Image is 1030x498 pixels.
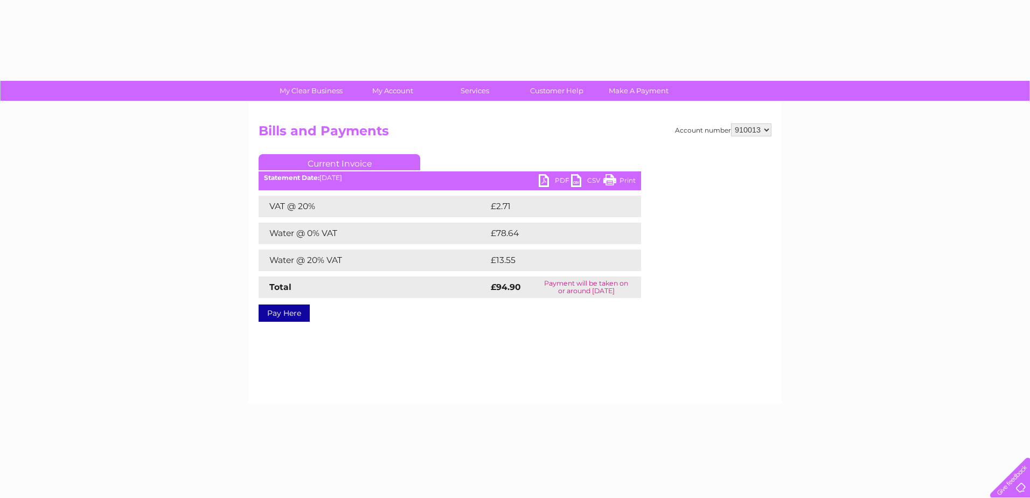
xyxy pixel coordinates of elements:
[675,123,771,136] div: Account number
[267,81,356,101] a: My Clear Business
[532,276,641,298] td: Payment will be taken on or around [DATE]
[488,223,620,244] td: £78.64
[539,174,571,190] a: PDF
[259,123,771,144] h2: Bills and Payments
[491,282,521,292] strong: £94.90
[259,154,420,170] a: Current Invoice
[488,250,618,271] td: £13.55
[259,250,488,271] td: Water @ 20% VAT
[512,81,601,101] a: Customer Help
[349,81,437,101] a: My Account
[259,174,641,182] div: [DATE]
[269,282,291,292] strong: Total
[259,223,488,244] td: Water @ 0% VAT
[259,196,488,217] td: VAT @ 20%
[264,174,319,182] b: Statement Date:
[259,305,310,322] a: Pay Here
[594,81,683,101] a: Make A Payment
[488,196,614,217] td: £2.71
[430,81,519,101] a: Services
[571,174,603,190] a: CSV
[603,174,636,190] a: Print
